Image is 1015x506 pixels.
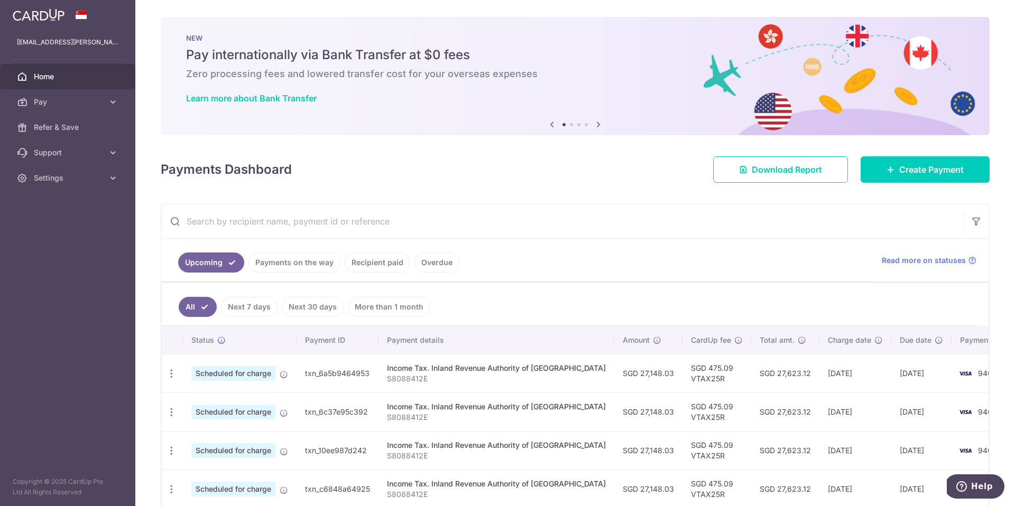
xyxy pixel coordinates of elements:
img: Bank Card [955,444,976,457]
a: Recipient paid [345,252,410,273]
img: Bank Card [955,406,976,418]
a: All [179,297,217,317]
span: CardUp fee [691,335,731,345]
a: Create Payment [861,156,990,183]
span: Scheduled for charge [191,405,275,419]
td: SGD 27,148.03 [614,354,682,392]
span: Scheduled for charge [191,443,275,458]
p: S8088412E [387,373,606,384]
a: Download Report [713,156,848,183]
img: Bank Card [955,367,976,380]
td: [DATE] [819,392,891,431]
span: Download Report [752,163,822,176]
p: NEW [186,34,964,42]
td: SGD 27,148.03 [614,431,682,470]
td: [DATE] [891,392,952,431]
span: Pay [34,97,104,107]
p: S8088412E [387,489,606,500]
td: SGD 475.09 VTAX25R [682,354,751,392]
td: txn_6c37e95c392 [297,392,379,431]
td: SGD 475.09 VTAX25R [682,431,751,470]
span: Refer & Save [34,122,104,133]
span: Due date [900,335,931,345]
a: Read more on statuses [882,255,976,266]
span: Charge date [828,335,871,345]
span: Read more on statuses [882,255,966,266]
span: Amount [623,335,650,345]
iframe: Opens a widget where you can find more information [947,474,1004,501]
span: Scheduled for charge [191,482,275,496]
td: SGD 27,623.12 [751,392,819,431]
p: S8088412E [387,412,606,423]
span: Home [34,71,104,82]
td: SGD 475.09 VTAX25R [682,392,751,431]
p: [EMAIL_ADDRESS][PERSON_NAME][DOMAIN_NAME] [17,37,118,48]
td: txn_6a5b9464953 [297,354,379,392]
span: 9408 [978,407,997,416]
a: Upcoming [178,252,244,273]
span: Support [34,147,104,158]
a: More than 1 month [348,297,430,317]
img: CardUp [13,8,64,21]
td: [DATE] [819,431,891,470]
div: Income Tax. Inland Revenue Authority of [GEOGRAPHIC_DATA] [387,363,606,373]
a: Payments on the way [248,252,340,273]
div: Income Tax. Inland Revenue Authority of [GEOGRAPHIC_DATA] [387,401,606,412]
td: txn_10ee987d242 [297,431,379,470]
a: Overdue [414,252,459,273]
h4: Payments Dashboard [161,160,292,179]
div: Income Tax. Inland Revenue Authority of [GEOGRAPHIC_DATA] [387,479,606,489]
td: [DATE] [819,354,891,392]
td: [DATE] [891,431,952,470]
span: Settings [34,173,104,183]
span: Total amt. [760,335,795,345]
td: SGD 27,623.12 [751,431,819,470]
th: Payment details [379,326,614,354]
p: S8088412E [387,451,606,461]
input: Search by recipient name, payment id or reference [161,204,964,238]
a: Learn more about Bank Transfer [186,93,317,104]
a: Next 30 days [282,297,344,317]
h6: Zero processing fees and lowered transfer cost for your overseas expenses [186,68,964,80]
img: Bank transfer banner [161,17,990,135]
h5: Pay internationally via Bank Transfer at $0 fees [186,46,964,63]
a: Next 7 days [221,297,278,317]
td: SGD 27,148.03 [614,392,682,431]
span: 9408 [978,369,997,378]
span: Scheduled for charge [191,366,275,381]
div: Income Tax. Inland Revenue Authority of [GEOGRAPHIC_DATA] [387,440,606,451]
span: Create Payment [899,163,964,176]
th: Payment ID [297,326,379,354]
span: 9408 [978,446,997,455]
td: [DATE] [891,354,952,392]
td: SGD 27,623.12 [751,354,819,392]
span: Status [191,335,214,345]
